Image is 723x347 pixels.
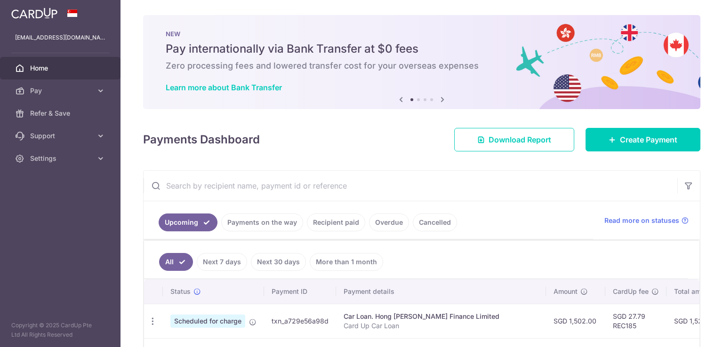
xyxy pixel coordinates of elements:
span: Refer & Save [30,109,92,118]
span: Create Payment [620,134,677,145]
span: Home [30,63,92,73]
h6: Zero processing fees and lowered transfer cost for your overseas expenses [166,60,678,71]
img: Bank transfer banner [143,15,700,109]
a: Read more on statuses [604,216,689,225]
a: Overdue [369,213,409,231]
p: NEW [166,30,678,38]
p: Card Up Car Loan [344,321,538,331]
td: txn_a729e56a98d [264,304,336,338]
span: CardUp fee [613,287,649,296]
td: SGD 1,502.00 [546,304,605,338]
input: Search by recipient name, payment id or reference [144,171,677,201]
a: Learn more about Bank Transfer [166,83,282,92]
span: Download Report [489,134,551,145]
span: Read more on statuses [604,216,679,225]
a: Upcoming [159,213,217,231]
a: All [159,253,193,271]
a: Cancelled [413,213,457,231]
span: Scheduled for charge [170,315,245,328]
th: Payment details [336,279,546,304]
span: Total amt. [674,287,705,296]
h4: Payments Dashboard [143,131,260,148]
h5: Pay internationally via Bank Transfer at $0 fees [166,41,678,56]
a: Next 7 days [197,253,247,271]
span: Amount [554,287,578,296]
span: Status [170,287,191,296]
a: More than 1 month [310,253,383,271]
span: Settings [30,154,92,163]
a: Recipient paid [307,213,365,231]
a: Create Payment [586,128,700,151]
td: SGD 27.79 REC185 [605,304,667,338]
a: Download Report [454,128,574,151]
span: Pay [30,86,92,95]
a: Payments on the way [221,213,303,231]
th: Payment ID [264,279,336,304]
a: Next 30 days [251,253,306,271]
p: [EMAIL_ADDRESS][DOMAIN_NAME] [15,33,105,42]
div: Car Loan. Hong [PERSON_NAME] Finance Limited [344,312,538,321]
img: CardUp [11,8,57,19]
span: Support [30,131,92,141]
